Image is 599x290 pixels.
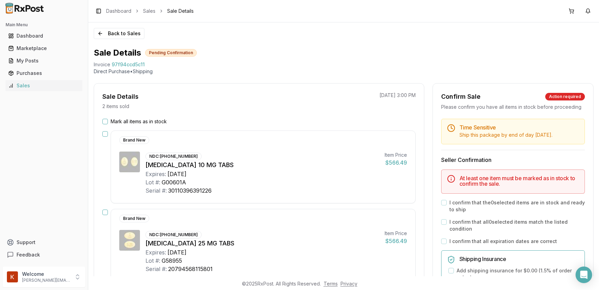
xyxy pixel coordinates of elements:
button: Dashboard [3,30,85,41]
div: Brand New [119,136,149,144]
span: 97f94ccd5c11 [112,61,145,68]
div: Serial #: [145,186,167,195]
a: Marketplace [6,42,82,55]
p: Welcome [22,271,70,278]
button: Back to Sales [94,28,144,39]
a: Purchases [6,67,82,79]
nav: breadcrumb [106,8,194,14]
button: My Posts [3,55,85,66]
div: Please confirm you have all items in stock before proceeding [441,104,585,110]
div: [MEDICAL_DATA] 25 MG TABS [145,239,379,248]
div: G58955 [162,257,182,265]
img: Jardiance 10 MG TABS [119,152,140,172]
h5: Shipping Insurance [459,256,579,262]
img: User avatar [7,271,18,282]
div: Sales [8,82,80,89]
div: G00601A [162,178,186,186]
h2: Main Menu [6,22,82,28]
h5: At least one item must be marked as in stock to confirm the sale. [459,175,579,186]
div: Dashboard [8,32,80,39]
label: I confirm that all expiration dates are correct [449,238,557,245]
a: Privacy [341,281,357,287]
div: Purchases [8,70,80,77]
div: Expires: [145,248,166,257]
a: Dashboard [106,8,131,14]
label: Add shipping insurance for $0.00 ( 1.5 % of order value) [457,267,579,281]
span: Feedback [17,251,40,258]
h3: Seller Confirmation [441,156,585,164]
div: Brand New [119,215,149,222]
div: My Posts [8,57,80,64]
label: I confirm that the 0 selected items are in stock and ready to ship [449,199,585,213]
div: $566.49 [385,237,407,245]
div: Item Price [385,152,407,158]
div: 30110396391226 [168,186,212,195]
a: Terms [324,281,338,287]
div: Action required [545,93,585,100]
div: Lot #: [145,257,160,265]
div: Confirm Sale [441,92,480,101]
div: Item Price [385,230,407,237]
p: Direct Purchase • Shipping [94,68,593,75]
div: Invoice [94,61,110,68]
label: I confirm that all 0 selected items match the listed condition [449,219,585,232]
button: Feedback [3,249,85,261]
div: Pending Confirmation [145,49,197,57]
div: [MEDICAL_DATA] 10 MG TABS [145,160,379,170]
div: Sale Details [102,92,139,101]
a: My Posts [6,55,82,67]
div: [DATE] [167,248,186,257]
a: Sales [143,8,155,14]
img: Jardiance 25 MG TABS [119,230,140,251]
div: Marketplace [8,45,80,52]
h1: Sale Details [94,47,141,58]
div: $566.49 [385,158,407,167]
div: NDC: [PHONE_NUMBER] [145,153,202,160]
img: RxPost Logo [3,3,47,14]
div: Lot #: [145,178,160,186]
div: [DATE] [167,170,186,178]
button: Support [3,236,85,249]
label: Mark all items as in stock [111,118,167,125]
div: 20794568115801 [168,265,213,273]
button: Sales [3,80,85,91]
button: Marketplace [3,43,85,54]
div: Open Intercom Messenger [576,267,592,283]
span: Ship this package by end of day [DATE] . [459,132,552,138]
button: Purchases [3,68,85,79]
span: Sale Details [167,8,194,14]
div: Expires: [145,170,166,178]
p: [DATE] 3:00 PM [379,92,416,99]
p: 2 items sold [102,103,129,110]
div: Serial #: [145,265,167,273]
h5: Time Sensitive [459,125,579,130]
p: [PERSON_NAME][EMAIL_ADDRESS][DOMAIN_NAME] [22,278,70,283]
a: Sales [6,79,82,92]
div: NDC: [PHONE_NUMBER] [145,231,202,239]
a: Dashboard [6,30,82,42]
